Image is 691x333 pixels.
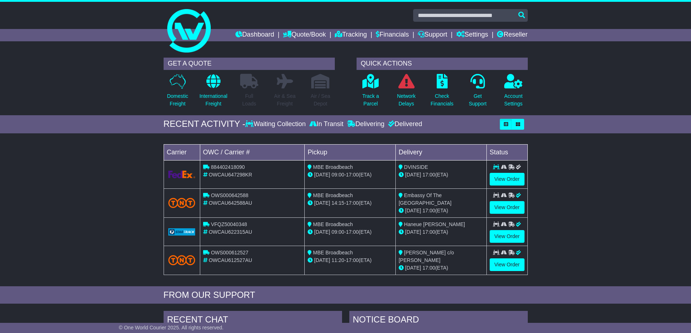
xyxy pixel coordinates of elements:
[168,255,196,265] img: TNT_Domestic.png
[405,172,421,178] span: [DATE]
[308,228,392,236] div: - (ETA)
[423,265,435,271] span: 17:00
[504,74,523,112] a: AccountSettings
[283,29,326,41] a: Quote/Book
[423,229,435,235] span: 17:00
[308,199,392,207] div: - (ETA)
[399,264,484,272] div: (ETA)
[399,171,484,179] div: (ETA)
[357,58,528,70] div: QUICK ACTIONS
[362,74,379,112] a: Track aParcel
[490,230,525,243] a: View Order
[209,229,252,235] span: OWCAU622315AU
[168,198,196,208] img: TNT_Domestic.png
[332,200,344,206] span: 14:15
[376,29,409,41] a: Financials
[362,92,379,108] p: Track a Parcel
[274,92,296,108] p: Air & Sea Freight
[240,92,258,108] p: Full Loads
[164,119,246,129] div: RECENT ACTIVITY -
[314,172,330,178] span: [DATE]
[313,221,353,227] span: MBE Broadbeach
[164,290,528,300] div: FROM OUR SUPPORT
[418,29,447,41] a: Support
[211,221,247,227] span: VFQZ50040348
[399,250,454,263] span: [PERSON_NAME] c/o [PERSON_NAME]
[245,120,307,128] div: Waiting Collection
[168,171,196,178] img: GetCarrierServiceLogo
[423,172,435,178] span: 17:00
[332,172,344,178] span: 09:00
[404,164,428,170] span: DVINSIDE
[209,200,252,206] span: OWCAU642588AU
[431,92,453,108] p: Check Financials
[430,74,454,112] a: CheckFinancials
[308,171,392,179] div: - (ETA)
[346,229,359,235] span: 17:00
[314,257,330,263] span: [DATE]
[166,74,188,112] a: DomesticFreight
[308,257,392,264] div: - (ETA)
[349,311,528,330] div: NOTICE BOARD
[335,29,367,41] a: Tracking
[305,144,396,160] td: Pickup
[405,265,421,271] span: [DATE]
[313,192,353,198] span: MBE Broadbeach
[313,164,353,170] span: MBE Broadbeach
[211,250,248,255] span: OWS000612527
[399,192,452,206] span: Embassy Of The [GEOGRAPHIC_DATA]
[346,257,359,263] span: 17:00
[314,200,330,206] span: [DATE]
[200,144,305,160] td: OWC / Carrier #
[456,29,488,41] a: Settings
[235,29,274,41] a: Dashboard
[167,92,188,108] p: Domestic Freight
[209,172,252,178] span: OWCAU647298KR
[504,92,523,108] p: Account Settings
[397,92,415,108] p: Network Delays
[164,311,342,330] div: RECENT CHAT
[311,92,330,108] p: Air / Sea Depot
[468,74,487,112] a: GetSupport
[486,144,527,160] td: Status
[346,200,359,206] span: 17:00
[332,257,344,263] span: 11:20
[497,29,527,41] a: Reseller
[200,92,227,108] p: International Freight
[346,172,359,178] span: 17:00
[399,207,484,215] div: (ETA)
[423,208,435,213] span: 17:00
[313,250,353,255] span: MBE Broadbeach
[209,257,252,263] span: OWCAU612527AU
[490,173,525,186] a: View Order
[199,74,228,112] a: InternationalFreight
[404,221,465,227] span: Haneue [PERSON_NAME]
[386,120,422,128] div: Delivered
[395,144,486,160] td: Delivery
[332,229,344,235] span: 09:00
[405,208,421,213] span: [DATE]
[211,164,244,170] span: 884402418090
[469,92,486,108] p: Get Support
[345,120,386,128] div: Delivering
[164,144,200,160] td: Carrier
[490,201,525,214] a: View Order
[399,228,484,236] div: (ETA)
[314,229,330,235] span: [DATE]
[490,258,525,271] a: View Order
[396,74,416,112] a: NetworkDelays
[168,228,196,236] img: GetCarrierServiceLogo
[211,192,248,198] span: OWS000642588
[405,229,421,235] span: [DATE]
[164,58,335,70] div: GET A QUOTE
[308,120,345,128] div: In Transit
[119,325,224,330] span: © One World Courier 2025. All rights reserved.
